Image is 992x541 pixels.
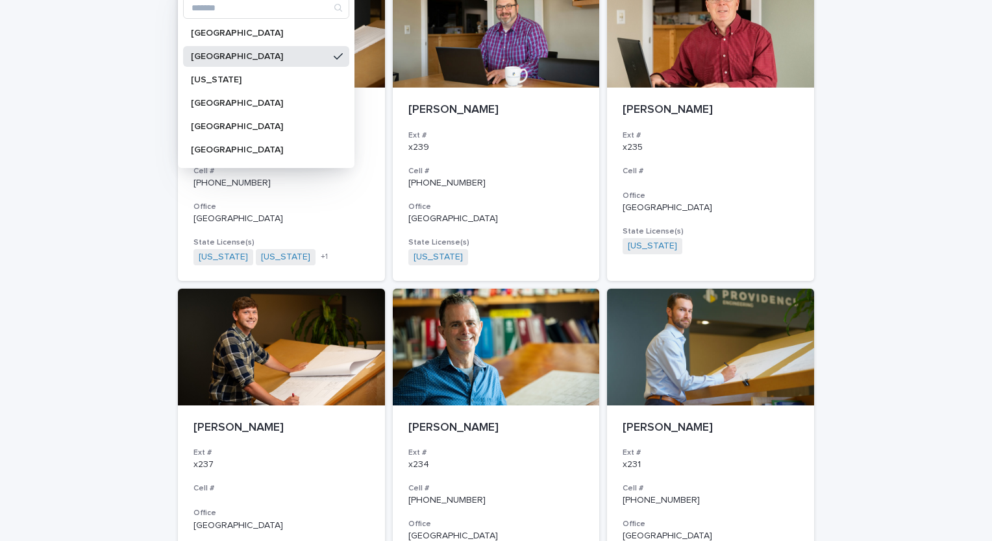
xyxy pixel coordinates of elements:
a: [US_STATE] [261,252,310,263]
a: [US_STATE] [414,252,463,263]
a: x234 [408,460,429,469]
p: [PERSON_NAME] [623,103,799,117]
p: [US_STATE] [191,75,329,84]
p: [GEOGRAPHIC_DATA] [193,520,369,531]
a: [PHONE_NUMBER] [408,496,486,505]
p: [PERSON_NAME] [408,103,584,117]
h3: Office [623,519,799,529]
h3: Cell # [193,483,369,494]
p: [PERSON_NAME] [193,421,369,435]
a: [US_STATE] [628,241,677,252]
p: [GEOGRAPHIC_DATA] [191,122,329,131]
h3: Cell # [408,166,584,176]
a: x239 [408,143,429,152]
p: [GEOGRAPHIC_DATA] [191,52,329,61]
h3: Cell # [623,166,799,176]
h3: Office [623,191,799,201]
h3: Ext # [193,448,369,458]
h3: Office [193,508,369,518]
p: [GEOGRAPHIC_DATA] [191,29,329,38]
h3: Ext # [408,448,584,458]
h3: Ext # [623,448,799,458]
p: [PERSON_NAME] [408,421,584,435]
a: x231 [623,460,641,469]
a: x237 [193,460,214,469]
a: [PHONE_NUMBER] [193,178,271,187]
h3: State License(s) [408,237,584,248]
h3: State License(s) [193,237,369,248]
h3: Cell # [623,483,799,494]
h3: Ext # [408,130,584,141]
h3: Cell # [408,483,584,494]
p: [GEOGRAPHIC_DATA] [191,99,329,108]
p: [GEOGRAPHIC_DATA] [408,213,584,224]
a: [PHONE_NUMBER] [408,178,486,187]
a: x235 [623,143,643,152]
h3: Ext # [623,130,799,141]
h3: State License(s) [623,226,799,237]
p: [GEOGRAPHIC_DATA] [193,213,369,224]
a: [PHONE_NUMBER] [623,496,700,505]
h3: Office [408,202,584,212]
a: [US_STATE] [199,252,248,263]
h3: Cell # [193,166,369,176]
p: [GEOGRAPHIC_DATA] [623,202,799,213]
h3: Office [193,202,369,212]
h3: Office [408,519,584,529]
p: [PERSON_NAME] [623,421,799,435]
p: [GEOGRAPHIC_DATA] [191,145,329,154]
span: + 1 [321,253,328,261]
